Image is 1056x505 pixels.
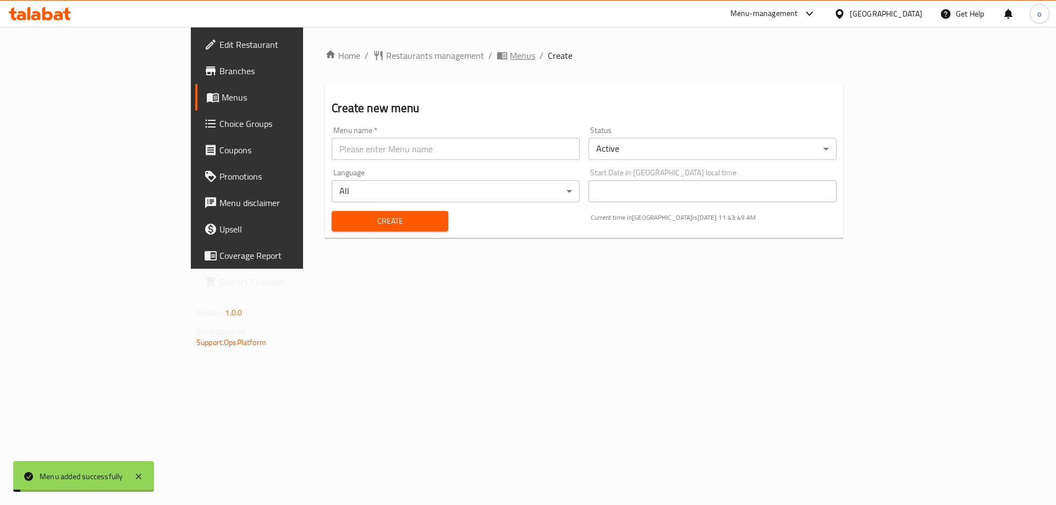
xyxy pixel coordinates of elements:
[497,49,535,62] a: Menus
[219,143,359,157] span: Coupons
[219,38,359,51] span: Edit Restaurant
[40,470,123,482] div: Menu added successfully
[195,163,367,190] a: Promotions
[373,49,484,62] a: Restaurants management
[332,138,580,160] input: Please enter Menu name
[196,324,247,338] span: Get support on:
[195,137,367,163] a: Coupons
[195,269,367,295] a: Grocery Checklist
[195,110,367,137] a: Choice Groups
[195,190,367,216] a: Menu disclaimer
[219,223,359,236] span: Upsell
[850,8,922,20] div: [GEOGRAPHIC_DATA]
[196,306,223,320] span: Version:
[332,100,837,116] h2: Create new menu
[222,91,359,104] span: Menus
[1037,8,1041,20] span: o
[195,31,367,58] a: Edit Restaurant
[730,7,798,20] div: Menu-management
[548,49,573,62] span: Create
[196,335,266,349] a: Support.OpsPlatform
[588,138,837,160] div: Active
[340,214,439,228] span: Create
[195,84,367,110] a: Menus
[219,64,359,77] span: Branches
[325,49,843,62] nav: breadcrumb
[219,117,359,130] span: Choice Groups
[510,49,535,62] span: Menus
[219,170,359,183] span: Promotions
[591,213,837,223] p: Current time in [GEOGRAPHIC_DATA] is [DATE] 11:43:49 AM
[219,196,359,209] span: Menu disclaimer
[540,49,543,62] li: /
[195,242,367,269] a: Coverage Report
[332,180,580,202] div: All
[332,211,448,231] button: Create
[219,275,359,288] span: Grocery Checklist
[219,249,359,262] span: Coverage Report
[195,216,367,242] a: Upsell
[225,306,242,320] span: 1.0.0
[488,49,492,62] li: /
[386,49,484,62] span: Restaurants management
[195,58,367,84] a: Branches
